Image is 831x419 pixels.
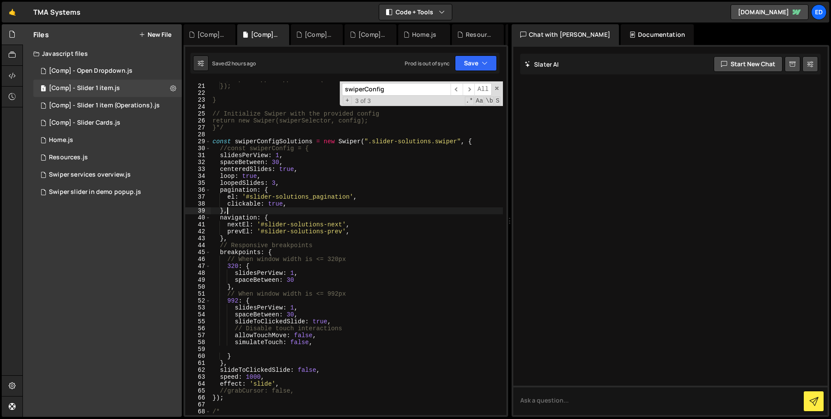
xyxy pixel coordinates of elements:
div: 51 [185,290,211,297]
div: 45 [185,249,211,256]
span: 1 [41,86,46,93]
a: 🤙 [2,2,23,23]
div: 15745/43499.js [33,184,182,201]
div: 57 [185,332,211,339]
div: 61 [185,360,211,367]
div: 48 [185,270,211,277]
span: CaseSensitive Search [475,97,484,105]
span: ​ [451,83,463,96]
div: 15745/41947.js [33,62,182,80]
div: 15745/44803.js [33,166,182,184]
span: 3 of 3 [352,97,374,104]
div: 32 [185,159,211,166]
span: Search In Selection [495,97,500,105]
div: TMA Systems [33,7,81,17]
div: 43 [185,235,211,242]
div: [Comp] - Slider Cards.js [358,30,386,39]
div: 28 [185,131,211,138]
a: [DOMAIN_NAME] [731,4,808,20]
h2: Files [33,30,49,39]
div: 40 [185,214,211,221]
button: Code + Tools [379,4,452,20]
div: 29 [185,138,211,145]
div: Chat with [PERSON_NAME] [512,24,619,45]
div: 56 [185,325,211,332]
div: 67 [185,401,211,408]
div: 44 [185,242,211,249]
div: 64 [185,380,211,387]
div: 52 [185,297,211,304]
div: 46 [185,256,211,263]
div: 31 [185,152,211,159]
div: 41 [185,221,211,228]
div: 15745/41885.js [33,80,182,97]
div: 53 [185,304,211,311]
div: 54 [185,311,211,318]
div: 60 [185,353,211,360]
div: [Comp] - Slider 1 item (Operations).js [305,30,332,39]
div: [Comp] - Slider 1 item.js [49,84,120,92]
div: 15745/41948.js [33,97,182,114]
div: 36 [185,187,211,193]
div: 35 [185,180,211,187]
div: [Comp] - Slider 1 item.js [251,30,279,39]
button: Save [455,55,497,71]
div: 59 [185,346,211,353]
div: 55 [185,318,211,325]
div: [Comp] - Open Dropdown.js [197,30,225,39]
div: Swiper slider in demo popup.js [49,188,141,196]
div: 68 [185,408,211,415]
div: Swiper services overview.js [49,171,131,179]
div: 37 [185,193,211,200]
div: 62 [185,367,211,374]
span: Whole Word Search [485,97,494,105]
div: 27 [185,124,211,131]
div: 23 [185,97,211,103]
div: 65 [185,387,211,394]
div: 26 [185,117,211,124]
div: Home.js [412,30,436,39]
div: 25 [185,110,211,117]
div: Resources.js [466,30,493,39]
div: 2 hours ago [228,60,256,67]
div: Javascript files [23,45,182,62]
a: Ed [811,4,827,20]
div: 30 [185,145,211,152]
div: Home.js [49,136,73,144]
div: Resources.js [49,154,88,161]
div: 34 [185,173,211,180]
div: 38 [185,200,211,207]
h2: Slater AI [525,60,559,68]
button: New File [139,31,171,38]
div: 39 [185,207,211,214]
span: RegExp Search [465,97,474,105]
div: 33 [185,166,211,173]
div: Saved [212,60,256,67]
div: 22 [185,90,211,97]
div: 24 [185,103,211,110]
span: Alt-Enter [474,83,492,96]
div: [Comp] - Slider Cards.js [49,119,120,127]
div: [Comp] - Open Dropdown.js [49,67,132,75]
div: Prod is out of sync [405,60,450,67]
div: 47 [185,263,211,270]
div: 15745/41882.js [33,132,182,149]
div: 50 [185,284,211,290]
span: Toggle Replace mode [343,97,352,104]
div: 58 [185,339,211,346]
span: ​ [463,83,475,96]
div: 15745/42002.js [33,114,182,132]
div: 21 [185,83,211,90]
div: [Comp] - Slider 1 item (Operations).js [49,102,160,110]
div: 66 [185,394,211,401]
div: 42 [185,228,211,235]
div: 63 [185,374,211,380]
input: Search for [342,83,451,96]
div: 49 [185,277,211,284]
button: Start new chat [714,56,783,72]
div: Documentation [621,24,694,45]
div: 15745/44306.js [33,149,182,166]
